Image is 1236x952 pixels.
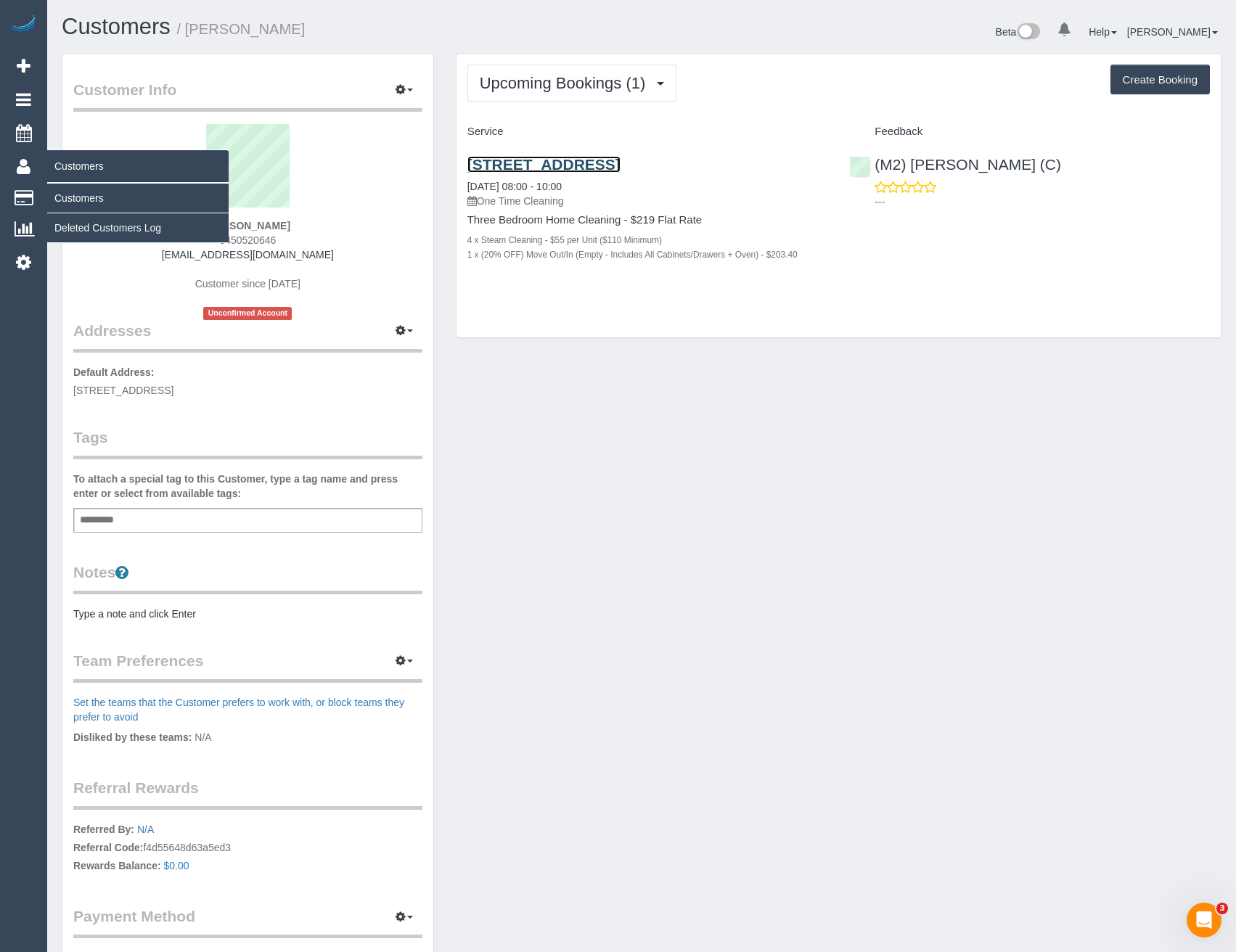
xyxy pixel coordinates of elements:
a: [STREET_ADDRESS] [467,156,621,173]
span: Upcoming Bookings (1) [480,74,653,92]
small: 1 x (20% OFF) Move Out/In (Empty - Includes All Cabinets/Drawers + Oven) - $203.40 [467,250,798,260]
ul: Customers [47,183,229,243]
p: f4d55648d63a5ed3 [73,822,422,877]
span: Customer since [DATE] [195,278,300,290]
label: Referral Code: [73,840,143,855]
h4: Three Bedroom Home Cleaning - $219 Flat Rate [467,214,828,226]
h4: Service [467,126,828,138]
legend: Payment Method [73,906,422,938]
legend: Team Preferences [73,650,422,683]
legend: Customer Info [73,79,422,112]
legend: Referral Rewards [73,777,422,810]
a: $0.00 [164,860,189,871]
a: Beta [996,26,1041,38]
small: / [PERSON_NAME] [177,21,306,37]
legend: Notes [73,562,422,594]
p: One Time Cleaning [467,194,828,208]
label: Rewards Balance: [73,858,161,873]
span: 3 [1216,903,1228,914]
a: N/A [137,824,154,835]
button: Create Booking [1110,65,1210,95]
label: Referred By: [73,822,134,837]
a: Customers [62,14,171,39]
a: [PERSON_NAME] [1127,26,1218,38]
small: 4 x Steam Cleaning - $55 per Unit ($110 Minimum) [467,235,662,245]
a: (M2) [PERSON_NAME] (C) [849,156,1061,173]
span: N/A [195,731,211,743]
a: Customers [47,184,229,213]
span: Customers [47,149,229,183]
a: [EMAIL_ADDRESS][DOMAIN_NAME] [162,249,334,260]
a: Set the teams that the Customer prefers to work with, or block teams they prefer to avoid [73,697,404,723]
legend: Tags [73,427,422,459]
img: Automaid Logo [9,15,38,35]
span: 0450520646 [219,234,276,246]
label: Default Address: [73,365,155,379]
iframe: Intercom live chat [1187,903,1221,937]
span: Unconfirmed Account [203,307,292,319]
strong: [PERSON_NAME] [205,220,290,231]
a: Deleted Customers Log [47,213,229,242]
label: Disliked by these teams: [73,730,192,744]
a: Help [1089,26,1117,38]
a: [DATE] 08:00 - 10:00 [467,181,562,192]
span: [STREET_ADDRESS] [73,385,173,396]
img: New interface [1016,23,1040,42]
button: Upcoming Bookings (1) [467,65,677,102]
p: --- [875,194,1210,209]
label: To attach a special tag to this Customer, type a tag name and press enter or select from availabl... [73,472,422,501]
pre: Type a note and click Enter [73,607,422,621]
h4: Feedback [849,126,1210,138]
